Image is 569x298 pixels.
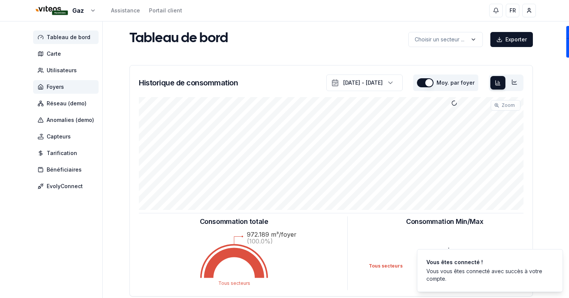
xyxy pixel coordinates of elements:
a: Utilisateurs [33,64,102,77]
a: Carte [33,47,102,61]
a: Capteurs [33,130,102,143]
button: FR [506,4,519,17]
text: Tous secteurs [218,280,250,286]
text: 972.189 m³/foyer [247,231,297,238]
a: EvolyConnect [33,179,102,193]
span: Gaz [72,6,84,15]
span: Tarification [47,149,77,157]
span: Réseau (demo) [47,100,87,107]
div: Vous êtes connecté ! [426,258,551,266]
a: Bénéficiaires [33,163,102,176]
h1: Tableau de bord [129,31,228,46]
p: Choisir un secteur ... [415,36,464,43]
text: (100.0%) [247,237,273,245]
span: Bénéficiaires [47,166,82,173]
span: FR [510,7,516,14]
a: Assistance [111,7,140,14]
span: Tableau de bord [47,33,90,41]
img: Viteos - Gaz - ML Logo [33,1,69,19]
a: Anomalies (demo) [33,113,102,127]
div: [DATE] - [DATE] [343,79,383,87]
h3: Consommation Min/Max [406,216,483,227]
a: Portail client [149,7,182,14]
span: Capteurs [47,133,71,140]
span: Anomalies (demo) [47,116,94,124]
span: EvolyConnect [47,182,83,190]
a: Tarification [33,146,102,160]
span: Zoom [502,102,515,108]
a: Tableau de bord [33,30,102,44]
a: Foyers [33,80,102,94]
h3: Consommation totale [200,216,268,227]
label: Moy. par foyer [437,80,475,85]
button: Gaz [33,3,96,19]
span: Carte [47,50,61,58]
button: Exporter [490,32,533,47]
h3: Historique de consommation [139,78,238,88]
button: label [408,32,483,47]
a: Réseau (demo) [33,97,102,110]
span: Utilisateurs [47,67,77,74]
span: Foyers [47,83,64,91]
button: [DATE] - [DATE] [326,74,403,91]
div: Vous vous êtes connecté avec succès à votre compte. [426,268,551,283]
div: Tous secteurs [369,263,419,269]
